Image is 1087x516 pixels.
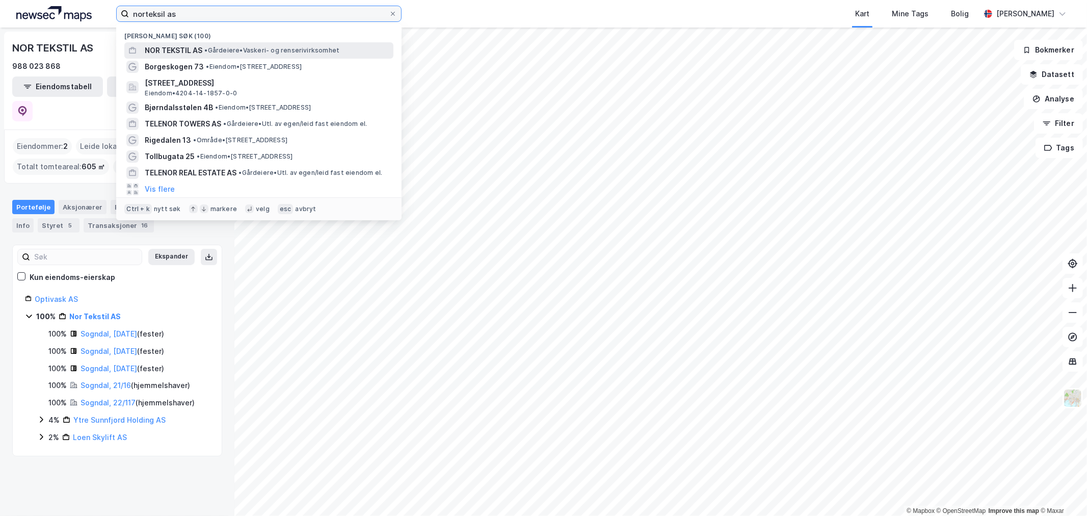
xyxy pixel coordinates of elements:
div: 100% [36,311,56,323]
a: Sogndal, [DATE] [81,329,137,338]
div: velg [256,205,270,213]
div: Kun eiendoms-eierskap [30,271,115,283]
div: Info [12,218,34,233]
span: [STREET_ADDRESS] [145,77,389,89]
div: 4% [48,414,60,426]
div: Eiendommer : [13,138,72,154]
span: 2 [63,140,68,152]
a: OpenStreetMap [937,507,986,514]
iframe: Chat Widget [1036,467,1087,516]
span: • [215,104,218,111]
span: 605 ㎡ [82,161,105,173]
div: ( hjemmelshaver ) [81,397,195,409]
div: Ctrl + k [124,204,152,214]
span: • [206,63,209,70]
div: ( fester ) [81,345,164,357]
button: Analyse [1024,89,1083,109]
div: Styret [38,218,79,233]
div: 100% [48,363,67,375]
div: avbryt [295,205,316,213]
a: Mapbox [907,507,935,514]
span: • [193,136,196,144]
span: Rigedalen 13 [145,134,191,146]
div: Kart [855,8,869,20]
span: • [197,152,200,160]
button: Datasett [1021,64,1083,85]
a: Nor Tekstil AS [69,312,121,321]
span: Eiendom • [STREET_ADDRESS] [215,104,311,112]
span: Borgeskogen 73 [145,61,204,73]
div: NOR TEKSTIL AS [12,40,95,56]
span: Gårdeiere • Vaskeri- og renserivirksomhet [204,46,339,55]
img: logo.a4113a55bc3d86da70a041830d287a7e.svg [16,6,92,21]
div: 988 023 868 [12,60,61,72]
button: Vis flere [145,183,175,195]
div: Totalt byggareal : [113,159,201,175]
span: Gårdeiere • Utl. av egen/leid fast eiendom el. [238,169,382,177]
div: Transaksjoner [84,218,154,233]
span: Tollbugata 25 [145,150,195,163]
button: Eiendomstabell [12,76,103,97]
span: Bjørndalsstølen 4B [145,101,213,114]
div: Aksjonærer [59,200,107,214]
div: ( hjemmelshaver ) [81,379,190,392]
div: ( fester ) [81,328,164,340]
span: TELENOR TOWERS AS [145,118,221,130]
div: 5 [65,220,75,230]
span: Eiendom • [STREET_ADDRESS] [206,63,302,71]
button: Leietakertabell [107,76,198,97]
span: Gårdeiere • Utl. av egen/leid fast eiendom el. [223,120,367,128]
span: • [223,120,226,127]
span: • [238,169,242,176]
button: Tags [1036,138,1083,158]
img: Z [1063,389,1082,408]
div: 100% [48,397,67,409]
a: Sogndal, [DATE] [81,347,137,355]
div: Eiendommer [111,200,173,214]
span: Eiendom • [STREET_ADDRESS] [197,152,293,161]
div: Bolig [951,8,969,20]
a: Sogndal, [DATE] [81,364,137,373]
a: Optivask AS [35,295,78,303]
div: [PERSON_NAME] søk (100) [116,24,402,42]
input: Søk [30,249,142,265]
div: 100% [48,379,67,392]
a: Sogndal, 21/16 [81,381,131,390]
button: Bokmerker [1014,40,1083,60]
div: nytt søk [154,205,181,213]
span: Eiendom • 4204-14-1857-0-0 [145,89,237,97]
div: 100% [48,328,67,340]
span: NOR TEKSTIL AS [145,44,202,57]
span: • [204,46,207,54]
div: markere [210,205,237,213]
button: Filter [1034,113,1083,134]
button: Ekspander [148,249,195,265]
span: TELENOR REAL ESTATE AS [145,167,236,179]
a: Ytre Sunnfjord Holding AS [73,416,166,424]
div: Totalt tomteareal : [13,159,109,175]
a: Loen Skylift AS [73,433,127,442]
div: Portefølje [12,200,55,214]
div: 16 [139,220,150,230]
div: esc [278,204,294,214]
div: Mine Tags [892,8,929,20]
a: Sogndal, 22/117 [81,398,136,407]
div: [PERSON_NAME] [996,8,1054,20]
span: Område • [STREET_ADDRESS] [193,136,287,144]
div: 100% [48,345,67,357]
div: Leide lokasjoner : [76,138,154,154]
a: Improve this map [989,507,1039,514]
div: ( fester ) [81,363,164,375]
input: Søk på adresse, matrikkel, gårdeiere, leietakere eller personer [129,6,389,21]
div: Kontrollprogram for chat [1036,467,1087,516]
div: 2% [48,431,59,444]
